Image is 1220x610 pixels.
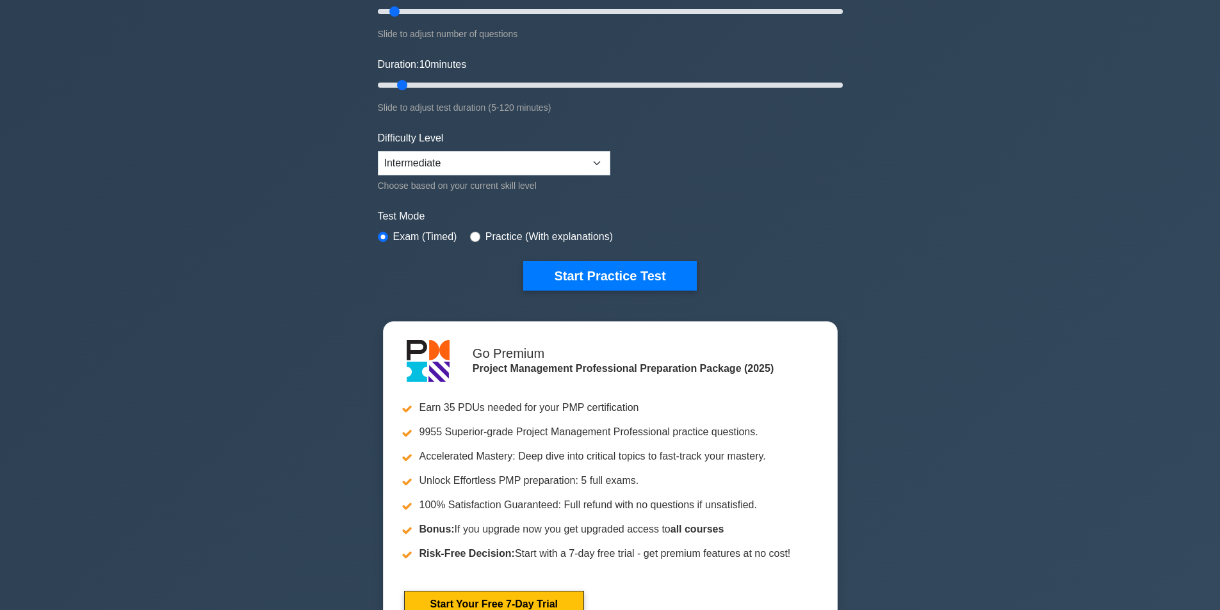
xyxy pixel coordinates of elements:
[378,209,843,224] label: Test Mode
[378,26,843,42] div: Slide to adjust number of questions
[378,100,843,115] div: Slide to adjust test duration (5-120 minutes)
[523,261,696,291] button: Start Practice Test
[393,229,457,245] label: Exam (Timed)
[378,57,467,72] label: Duration: minutes
[378,178,610,193] div: Choose based on your current skill level
[378,131,444,146] label: Difficulty Level
[419,59,430,70] span: 10
[485,229,613,245] label: Practice (With explanations)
